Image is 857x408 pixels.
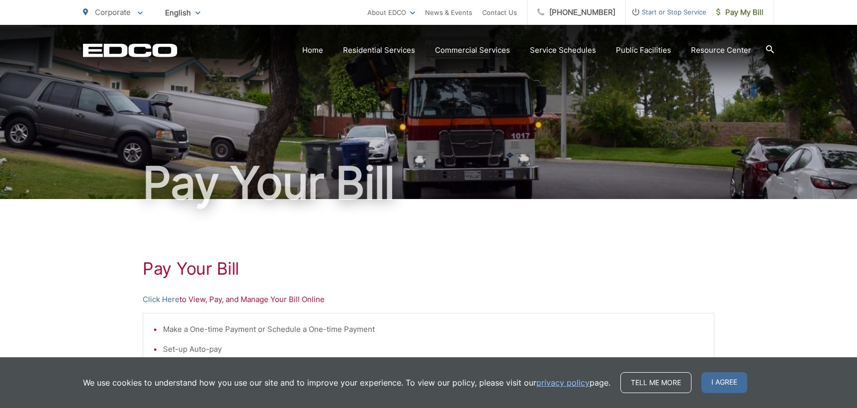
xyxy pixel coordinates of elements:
a: News & Events [425,6,472,18]
a: Service Schedules [530,44,596,56]
span: English [158,4,208,21]
a: Home [302,44,323,56]
a: Residential Services [343,44,415,56]
h1: Pay Your Bill [83,158,774,208]
a: Resource Center [691,44,751,56]
a: Public Facilities [616,44,671,56]
a: About EDCO [367,6,415,18]
a: Commercial Services [435,44,510,56]
a: Tell me more [620,372,691,393]
p: to View, Pay, and Manage Your Bill Online [143,294,714,306]
a: privacy policy [536,377,590,389]
li: Make a One-time Payment or Schedule a One-time Payment [163,323,704,335]
span: Pay My Bill [716,6,764,18]
a: Click Here [143,294,179,306]
li: Set-up Auto-pay [163,343,704,355]
span: Corporate [95,7,131,17]
p: We use cookies to understand how you use our site and to improve your experience. To view our pol... [83,377,610,389]
span: I agree [701,372,747,393]
a: Contact Us [482,6,517,18]
h1: Pay Your Bill [143,259,714,279]
a: EDCD logo. Return to the homepage. [83,43,177,57]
